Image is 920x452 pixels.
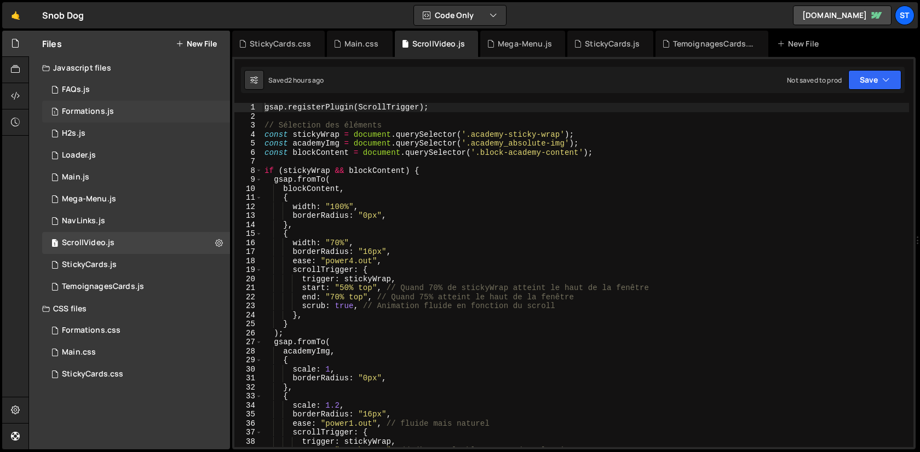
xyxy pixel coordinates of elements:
[234,229,262,239] div: 15
[62,326,120,335] div: Formations.css
[234,257,262,266] div: 18
[234,139,262,148] div: 5
[234,265,262,275] div: 19
[498,38,552,49] div: Mega-Menu.js
[62,260,117,270] div: StickyCards.js
[793,5,892,25] a: [DOMAIN_NAME]
[42,123,230,144] div: 16673/45490.js
[42,38,62,50] h2: Files
[62,172,89,182] div: Main.js
[895,5,915,25] a: St
[777,38,823,49] div: New File
[234,211,262,221] div: 13
[62,194,116,204] div: Mega-Menu.js
[414,5,506,25] button: Code Only
[62,369,123,379] div: StickyCards.css
[234,130,262,140] div: 4
[234,202,262,212] div: 12
[234,275,262,284] div: 20
[234,193,262,202] div: 11
[234,347,262,356] div: 28
[234,221,262,230] div: 14
[234,356,262,365] div: 29
[234,338,262,347] div: 27
[234,383,262,392] div: 32
[234,365,262,374] div: 30
[29,57,230,79] div: Javascript files
[234,121,262,130] div: 3
[234,410,262,419] div: 35
[673,38,755,49] div: TemoignagesCards.js
[42,166,230,188] div: 16673/45489.js
[51,108,58,117] span: 1
[42,79,230,101] div: 16673/45803.js
[787,76,842,85] div: Not saved to prod
[234,320,262,329] div: 25
[234,283,262,293] div: 21
[234,374,262,383] div: 31
[62,216,105,226] div: NavLinks.js
[585,38,640,49] div: StickyCards.js
[234,103,262,112] div: 1
[234,419,262,428] div: 36
[412,38,465,49] div: ScrollVideo.js
[29,298,230,320] div: CSS files
[62,150,96,160] div: Loader.js
[250,38,311,49] div: StickyCards.css
[234,302,262,311] div: 23
[42,101,230,123] div: 16673/45493.js
[42,363,230,385] div: 16673/45832.css
[234,437,262,447] div: 38
[62,347,96,357] div: Main.css
[51,240,58,248] span: 1
[62,85,90,95] div: FAQs.js
[234,112,262,121] div: 2
[42,188,230,210] div: 16673/45804.js
[234,166,262,176] div: 8
[234,329,262,338] div: 26
[42,254,230,276] div: 16673/45831.js
[234,392,262,401] div: 33
[848,70,901,90] button: Save
[62,282,144,292] div: TemoignagesCards.js
[42,9,84,22] div: Snob Dog
[42,320,230,341] div: 16673/45495.css
[42,144,230,166] div: 16673/45801.js
[234,293,262,302] div: 22
[62,238,114,248] div: ScrollVideo.js
[234,239,262,248] div: 16
[234,148,262,158] div: 6
[42,232,230,254] div: 16673/45844.js
[234,401,262,410] div: 34
[234,428,262,437] div: 37
[2,2,29,28] a: 🤙
[62,107,114,117] div: Formations.js
[42,210,230,232] div: 16673/45522.js
[62,129,85,138] div: H2s.js
[288,76,324,85] div: 2 hours ago
[234,175,262,184] div: 9
[42,341,230,363] div: 16673/45521.css
[268,76,324,85] div: Saved
[234,184,262,194] div: 10
[42,276,230,298] div: 16673/45899.js
[234,247,262,257] div: 17
[176,39,217,48] button: New File
[234,311,262,320] div: 24
[234,157,262,166] div: 7
[344,38,378,49] div: Main.css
